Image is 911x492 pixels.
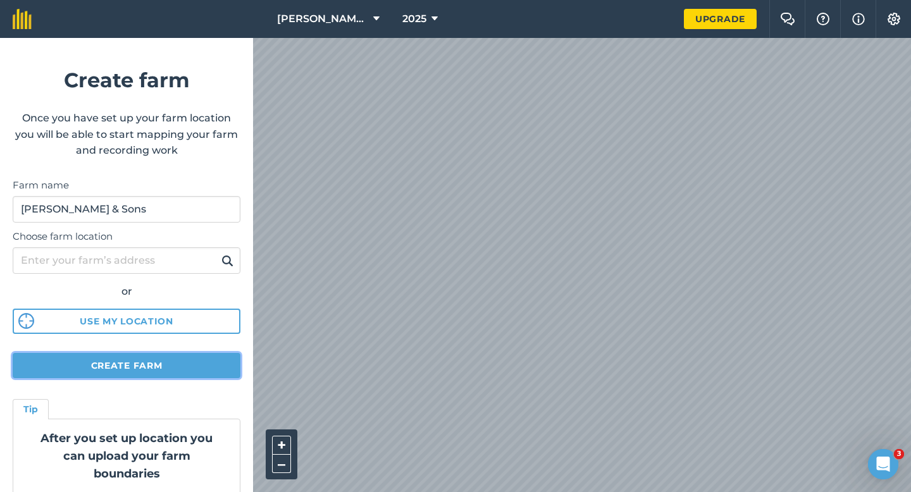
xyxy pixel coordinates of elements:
[13,309,240,334] button: Use my location
[13,283,240,300] div: or
[894,449,904,459] span: 3
[13,196,240,223] input: Farm name
[221,253,233,268] img: svg+xml;base64,PHN2ZyB4bWxucz0iaHR0cDovL3d3dy53My5vcmcvMjAwMC9zdmciIHdpZHRoPSIxOSIgaGVpZ2h0PSIyNC...
[402,11,426,27] span: 2025
[13,353,240,378] button: Create farm
[13,229,240,244] label: Choose farm location
[780,13,795,25] img: Two speech bubbles overlapping with the left bubble in the forefront
[272,436,291,455] button: +
[272,455,291,473] button: –
[815,13,831,25] img: A question mark icon
[13,9,32,29] img: fieldmargin Logo
[23,402,38,416] h4: Tip
[13,64,240,96] h1: Create farm
[868,449,898,479] iframe: Intercom live chat
[18,313,34,329] img: svg%3e
[40,431,213,481] strong: After you set up location you can upload your farm boundaries
[13,110,240,159] p: Once you have set up your farm location you will be able to start mapping your farm and recording...
[852,11,865,27] img: svg+xml;base64,PHN2ZyB4bWxucz0iaHR0cDovL3d3dy53My5vcmcvMjAwMC9zdmciIHdpZHRoPSIxNyIgaGVpZ2h0PSIxNy...
[13,178,240,193] label: Farm name
[684,9,757,29] a: Upgrade
[277,11,368,27] span: [PERSON_NAME] & Sons LTD
[13,247,240,274] input: Enter your farm’s address
[886,13,902,25] img: A cog icon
